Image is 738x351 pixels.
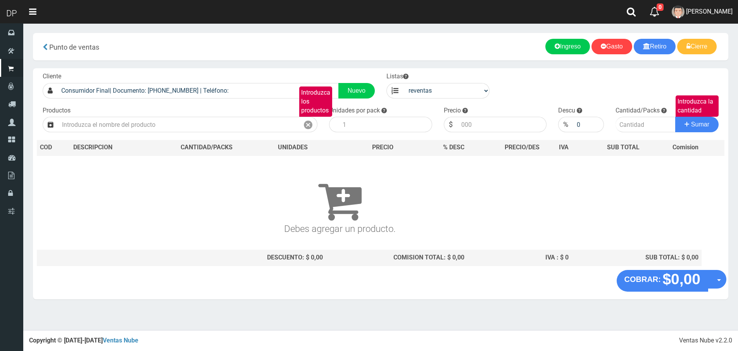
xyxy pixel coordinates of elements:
[37,140,70,156] th: COD
[386,72,409,81] label: Listas
[338,83,375,99] a: Nuevo
[545,39,590,54] a: Ingreso
[329,253,464,262] div: COMISION TOTAL: $ 0,00
[634,39,676,54] a: Retiro
[607,143,640,152] span: SUB TOTAL
[40,167,640,234] h3: Debes agregar un producto.
[153,140,260,156] th: CANTIDAD/PACKS
[679,336,732,345] div: Ventas Nube v2.2.0
[70,140,153,156] th: DES
[260,140,326,156] th: UNIDADES
[49,43,99,51] span: Punto de ventas
[677,39,717,54] a: Cierre
[443,144,464,151] span: % DESC
[672,143,698,152] span: Comision
[84,144,112,151] span: CRIPCION
[43,72,61,81] label: Cliente
[457,117,547,132] input: 000
[617,270,709,292] button: COBRAR: $0,00
[616,117,676,132] input: Cantidad
[591,39,632,54] a: Gasto
[444,106,461,115] label: Precio
[157,253,323,262] div: DESCUENTO: $ 0,00
[471,253,569,262] div: IVA : $ 0
[558,117,573,132] div: %
[686,8,733,15] span: [PERSON_NAME]
[505,144,540,151] span: PRECIO/DES
[43,106,71,115] label: Productos
[372,143,393,152] span: PRECIO
[559,144,569,151] span: IVA
[329,106,380,115] label: Unidades por pack
[676,95,719,117] label: Introduzca la cantidad
[444,117,457,132] div: $
[339,117,432,132] input: 1
[57,83,339,99] input: Consumidor Final
[657,3,664,11] span: 0
[58,117,299,132] input: Introduzca el nombre del producto
[103,337,138,344] a: Ventas Nube
[575,253,698,262] div: SUB TOTAL: $ 0,00
[675,117,719,132] button: Sumar
[616,106,660,115] label: Cantidad/Packs
[558,106,575,115] label: Descu
[662,271,700,287] strong: $0,00
[691,121,709,128] span: Sumar
[624,275,661,284] strong: COBRAR:
[29,337,138,344] strong: Copyright © [DATE]-[DATE]
[573,117,604,132] input: 000
[299,86,332,117] label: Introduzca los productos
[672,5,685,18] img: User Image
